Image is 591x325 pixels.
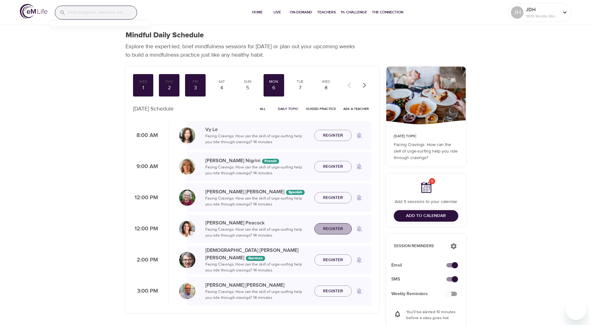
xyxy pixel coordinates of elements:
span: SMS [391,276,451,283]
p: Explore the expert-led, brief mindfulness sessions for [DATE] or plan out your upcoming weeks to ... [126,42,359,59]
span: Register [323,287,343,295]
div: The episodes in this programs will be in Spanish [286,190,305,195]
img: Roger%20Nolan%20Headshot.jpg [179,283,195,299]
span: Guided Practice [306,106,336,112]
p: Vy Le [205,126,309,133]
img: vy-profile-good-3.jpg [179,127,195,144]
span: Register [323,256,343,264]
div: 1 [136,84,151,92]
div: 2 [161,84,177,92]
button: Daily Topic [275,104,301,114]
span: Live [270,9,285,16]
button: Add to Calendar [394,210,458,222]
p: [PERSON_NAME] [PERSON_NAME] [205,188,309,195]
p: Add 5 sessions to your calendar [394,199,458,205]
p: [DEMOGRAPHIC_DATA] [PERSON_NAME] [PERSON_NAME] [205,247,309,261]
span: Remind me when a class goes live every Monday at 2:00 PM [352,252,367,267]
div: Wed [136,79,151,84]
span: 5 [429,178,435,184]
span: All [255,106,270,112]
div: Tue [292,79,308,84]
img: MelissaNigiri.jpg [179,158,195,175]
div: 8 [318,84,334,92]
span: Register [323,194,343,202]
button: Guided Practice [303,104,338,114]
p: [DATE] Schedule [133,105,174,113]
span: Home [250,9,265,16]
img: Christian%20L%C3%BCtke%20W%C3%B6stmann.png [179,252,195,268]
span: Remind me when a class goes live every Monday at 8:00 AM [352,128,367,143]
p: Facing Cravings: How can the skill of urge-surfing help you ride through cravings? · 14 minutes [205,133,309,145]
button: All [253,104,273,114]
button: Register [314,285,352,297]
p: Session Reminders [394,243,444,249]
button: Register [314,130,352,141]
p: [PERSON_NAME] Peacock [205,219,309,227]
p: Facing Cravings: How can the skill of urge-surfing help you ride through cravings? · 14 minutes [205,261,309,274]
p: Facing Cravings: How can the skill of urge-surfing help you ride through cravings? · 14 minutes [205,227,309,239]
div: 6 [266,84,282,92]
div: Mon [266,79,282,84]
span: Weekly Reminders [391,291,451,297]
span: On-Demand [290,9,312,16]
span: Register [323,225,343,233]
p: 8:00 AM [133,131,158,140]
span: Ask a Teacher [343,106,369,112]
div: JH [511,6,523,19]
p: [DATE] Topic [394,134,458,139]
p: 3:00 PM [133,287,158,295]
span: Remind me when a class goes live every Monday at 9:00 AM [352,159,367,174]
div: Sun [240,79,255,84]
img: Bernice_Moore_min.jpg [179,190,195,206]
div: Wed [318,79,334,84]
p: 9:00 AM [133,162,158,171]
div: 4 [214,84,229,92]
span: 1% Challenge [341,9,367,16]
span: Remind me when a class goes live every Monday at 12:00 PM [352,190,367,205]
p: [PERSON_NAME] Nigrini [205,157,309,164]
p: 2:00 PM [133,256,158,264]
p: You'll be alerted 10 minutes before a class goes live. [406,309,458,321]
p: 12:00 PM [133,225,158,233]
div: The episodes in this programs will be in German [246,256,265,261]
div: Thu [161,79,177,84]
button: Register [314,223,352,235]
span: Teachers [317,9,336,16]
span: Remind me when a class goes live every Monday at 3:00 PM [352,284,367,299]
p: Facing Cravings: How can the skill of urge-surfing help you ride through cravings? · 14 minutes [205,195,309,208]
p: JDH [526,6,559,13]
img: logo [20,4,47,19]
p: Facing Cravings: How can the skill of urge-surfing help you ride through cravings? [394,142,458,161]
h1: Mindful Daily Schedule [126,31,204,40]
p: Facing Cravings: How can the skill of urge-surfing help you ride through cravings? · 14 minutes [205,289,309,301]
span: The Connection [372,9,403,16]
p: Facing Cravings: How can the skill of urge-surfing help you ride through cravings? · 14 minutes [205,164,309,177]
p: [PERSON_NAME] [PERSON_NAME] [205,281,309,289]
p: 12:00 PM [133,194,158,202]
span: Add to Calendar [406,212,446,220]
img: Susan_Peacock-min.jpg [179,221,195,237]
span: Register [323,132,343,139]
span: Daily Topic [278,106,298,112]
p: 11616 Mindful Minutes [526,13,559,19]
div: 3 [188,84,203,92]
button: Register [314,161,352,172]
input: Find programs, teachers, etc... [68,6,137,19]
span: Register [323,163,343,171]
button: Ask a Teacher [341,104,371,114]
div: The episodes in this programs will be in French [262,159,279,164]
button: Register [314,192,352,204]
div: 5 [240,84,255,92]
iframe: Button to launch messaging window [566,300,586,320]
div: Sat [214,79,229,84]
div: 7 [292,84,308,92]
span: Email [391,262,451,269]
div: Fri [188,79,203,84]
span: Remind me when a class goes live every Monday at 12:00 PM [352,221,367,236]
button: Register [314,254,352,266]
